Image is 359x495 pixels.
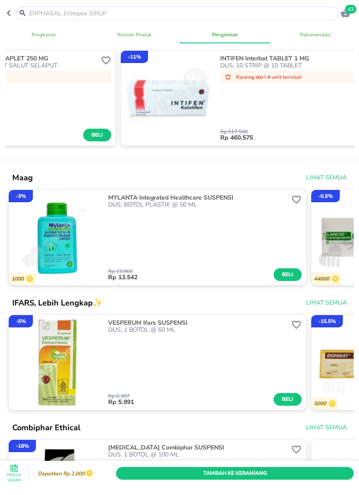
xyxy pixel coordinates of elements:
p: MYLANTA Integrated Healthcare SUSPENSI [108,194,287,201]
span: Lihat Semua [306,172,347,183]
p: Dapatkan Rp 2.000 [35,470,84,477]
span: Beli [90,130,105,140]
p: Rp 13.542 [108,274,273,281]
p: DUS, 1 BOTOL @ 100 ML [108,451,289,458]
span: Lihat Semua [306,422,347,433]
p: - 0.5 % [318,192,333,200]
button: Beli [274,268,302,281]
p: 1000 [11,276,26,282]
p: - 11 % [128,53,141,61]
span: indicator [179,42,270,43]
button: 43 [339,7,352,20]
span: Beli [280,270,295,279]
p: Rp 5.991 [108,399,273,406]
p: DUS, 1 BOTOL @ 60 ML [108,326,289,334]
button: Beli [83,129,111,141]
img: ID121925-1.ea89588f-4a3a-499b-8fe9-60c010f1d0fc.jpeg [9,315,104,410]
button: Beli [274,393,302,406]
button: Lihat Semua [303,295,348,311]
span: Pengiriman [185,30,265,39]
input: ERPHASAL Erlimpex SIRUP [28,9,337,18]
p: 5000 [314,400,329,407]
p: - 15.5 % [318,317,336,325]
button: Lihat Semua [303,420,348,436]
span: Rincian Produk [94,30,174,39]
p: VESPERUM Ifars SUSPENSI [108,319,287,326]
p: 44000 [314,276,332,282]
button: Produk Serupa [5,464,23,482]
button: Lihat Semua [303,170,348,186]
p: Produk Serupa [5,472,23,483]
span: Lihat Semua [306,298,347,309]
p: - 5 % [16,317,26,325]
span: Tambah Ke Keranjang [123,468,347,477]
button: Tambah Ke Keranjang [116,467,354,479]
p: - 3 % [16,192,26,200]
span: Rekomendasi [275,30,355,39]
p: DUS, BOTOL PLASTIK @ 50 ML [108,201,289,208]
img: ID113790-1.c68bd8d8-ea6e-4876-bbaf-52501ec7318f.jpeg [9,190,104,285]
img: ID109483-1_thumbnail.jpg [121,51,216,146]
p: Rp 13.960 [108,269,273,274]
p: Rp 6.307 [108,393,273,399]
p: - 18 % [16,442,29,450]
span: Ringkasan [4,30,84,39]
span: Beli [280,395,295,404]
p: [MEDICAL_DATA] Combiphar SUSPENSI [108,444,287,451]
span: 43 [345,5,356,14]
